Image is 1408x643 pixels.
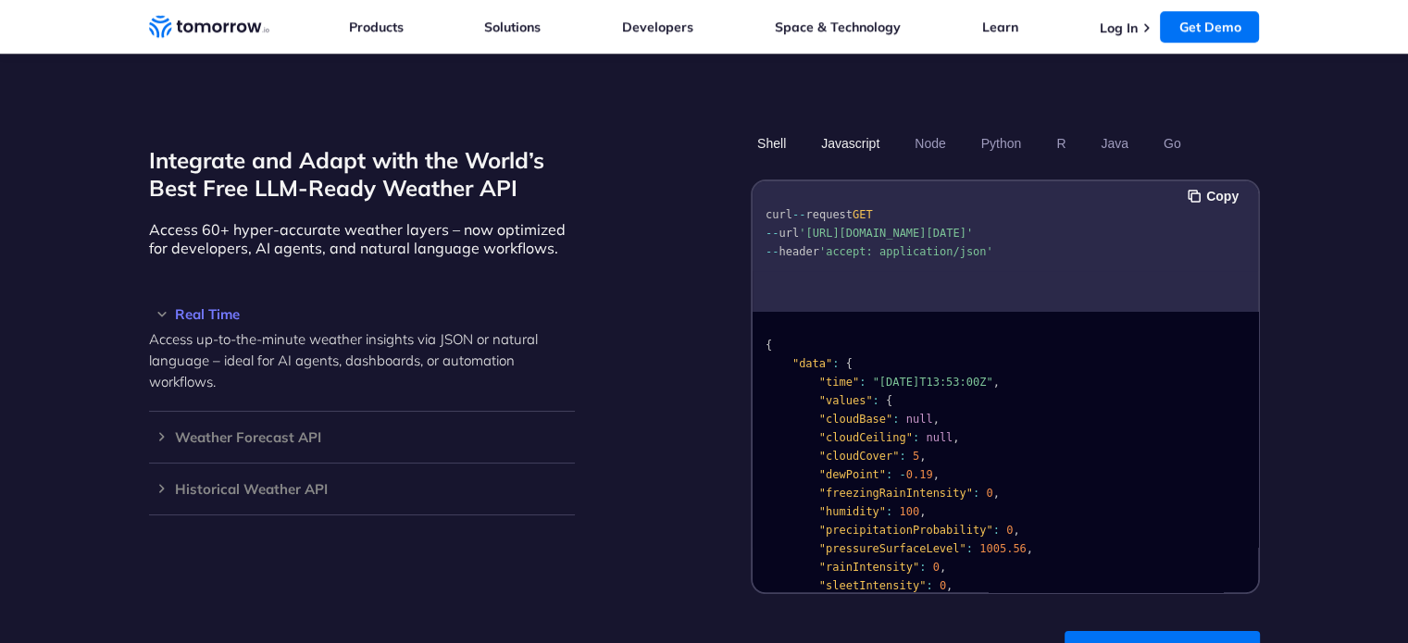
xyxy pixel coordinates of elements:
[845,357,852,370] span: {
[484,19,541,35] a: Solutions
[818,542,966,555] span: "pressureSurfaceLevel"
[966,542,972,555] span: :
[1026,542,1032,555] span: ,
[1006,524,1013,537] span: 0
[932,413,939,426] span: ,
[799,227,973,240] span: '[URL][DOMAIN_NAME][DATE]'
[899,468,905,481] span: -
[818,561,918,574] span: "rainIntensity"
[912,450,918,463] span: 5
[1160,11,1259,43] a: Get Demo
[939,561,945,574] span: ,
[349,19,404,35] a: Products
[818,450,899,463] span: "cloudCover"
[905,468,932,481] span: 0.19
[872,394,878,407] span: :
[905,413,932,426] span: null
[818,431,912,444] span: "cloudCeiling"
[932,468,939,481] span: ,
[886,394,892,407] span: {
[946,579,953,592] span: ,
[912,431,918,444] span: :
[986,487,992,500] span: 0
[974,128,1028,159] button: Python
[149,328,575,392] p: Access up-to-the-minute weather insights via JSON or natural language – ideal for AI agents, dash...
[818,487,972,500] span: "freezingRainIntensity"
[859,376,866,389] span: :
[919,505,926,518] span: ,
[892,413,899,426] span: :
[149,307,575,321] h3: Real Time
[852,208,872,221] span: GET
[818,505,885,518] span: "humidity"
[992,487,999,500] span: ,
[775,19,901,35] a: Space & Technology
[149,13,269,41] a: Home link
[932,561,939,574] span: 0
[908,128,952,159] button: Node
[899,450,905,463] span: :
[939,579,945,592] span: 0
[815,128,886,159] button: Javascript
[953,431,959,444] span: ,
[766,208,792,221] span: curl
[766,339,772,352] span: {
[149,220,575,257] p: Access 60+ hyper-accurate weather layers – now optimized for developers, AI agents, and natural l...
[622,19,693,35] a: Developers
[818,413,891,426] span: "cloudBase"
[1094,128,1135,159] button: Java
[832,357,839,370] span: :
[886,468,892,481] span: :
[149,146,575,202] h2: Integrate and Adapt with the World’s Best Free LLM-Ready Weather API
[1099,19,1137,36] a: Log In
[818,376,858,389] span: "time"
[926,579,932,592] span: :
[926,431,953,444] span: null
[979,542,1027,555] span: 1005.56
[766,245,779,258] span: --
[1050,128,1072,159] button: R
[919,450,926,463] span: ,
[1013,524,1019,537] span: ,
[872,376,992,389] span: "[DATE]T13:53:00Z"
[818,468,885,481] span: "dewPoint"
[805,208,853,221] span: request
[886,505,892,518] span: :
[779,245,818,258] span: header
[899,505,919,518] span: 100
[972,487,978,500] span: :
[992,524,999,537] span: :
[791,208,804,221] span: --
[818,245,992,258] span: 'accept: application/json'
[1188,186,1244,206] button: Copy
[779,227,799,240] span: url
[751,128,792,159] button: Shell
[818,524,992,537] span: "precipitationProbability"
[149,482,575,496] h3: Historical Weather API
[818,394,872,407] span: "values"
[1156,128,1187,159] button: Go
[982,19,1018,35] a: Learn
[149,430,575,444] h3: Weather Forecast API
[992,376,999,389] span: ,
[818,579,926,592] span: "sleetIntensity"
[919,561,926,574] span: :
[791,357,831,370] span: "data"
[766,227,779,240] span: --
